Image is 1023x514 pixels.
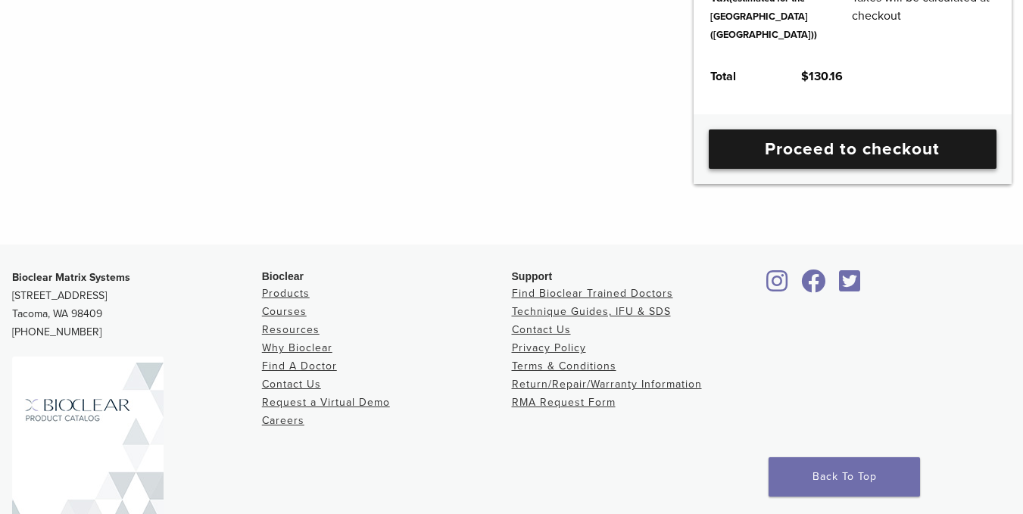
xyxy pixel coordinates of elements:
a: Contact Us [512,323,571,336]
th: Total [694,55,784,98]
a: Request a Virtual Demo [262,396,390,409]
a: Courses [262,305,307,318]
a: Back To Top [769,457,920,497]
a: Find A Doctor [262,360,337,372]
a: Bioclear [796,279,831,294]
span: $ [801,69,809,84]
p: [STREET_ADDRESS] Tacoma, WA 98409 [PHONE_NUMBER] [12,269,262,341]
span: Support [512,270,553,282]
a: Technique Guides, IFU & SDS [512,305,671,318]
a: RMA Request Form [512,396,616,409]
a: Resources [262,323,320,336]
a: Privacy Policy [512,341,586,354]
strong: Bioclear Matrix Systems [12,271,130,284]
a: Why Bioclear [262,341,332,354]
a: Bioclear [761,279,793,294]
a: Proceed to checkout [709,129,996,169]
bdi: 130.16 [801,69,843,84]
span: Bioclear [262,270,304,282]
a: Bioclear [834,279,866,294]
a: Find Bioclear Trained Doctors [512,287,673,300]
a: Contact Us [262,378,321,391]
a: Careers [262,414,304,427]
a: Products [262,287,310,300]
a: Return/Repair/Warranty Information [512,378,702,391]
a: Terms & Conditions [512,360,616,372]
